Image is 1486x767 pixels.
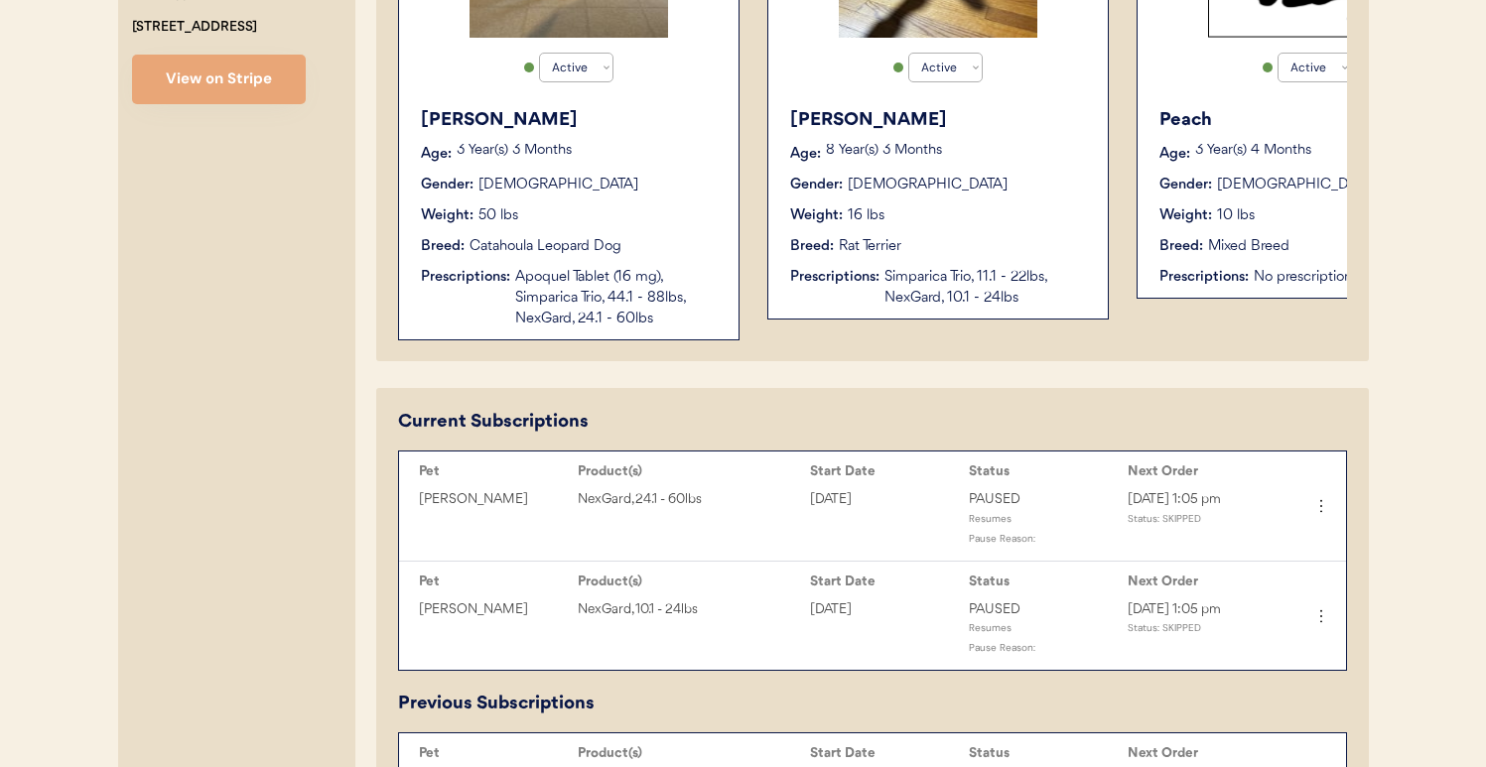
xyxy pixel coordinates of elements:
div: Resumes [969,511,1118,531]
div: No prescriptions on file [1254,267,1457,288]
div: Pet [419,463,568,479]
div: Status [969,745,1118,761]
div: Start Date [810,463,959,479]
div: Prescriptions: [790,267,879,288]
div: 16 lbs [848,205,884,226]
div: Age: [421,144,452,165]
div: 50 lbs [478,205,518,226]
div: NexGard, 24.1 - 60lbs [578,488,800,511]
div: Next Order [1128,745,1277,761]
div: Pet [419,574,568,589]
div: Previous Subscriptions [398,691,595,717]
p: 3 Year(s) 3 Months [457,144,719,158]
p: 8 Year(s) 3 Months [826,144,1088,158]
div: Weight: [790,205,843,226]
div: Catahoula Leopard Dog [470,236,621,257]
div: Product(s) [578,574,800,589]
div: [PERSON_NAME] [790,107,1088,134]
div: Product(s) [578,745,800,761]
div: Rat Terrier [839,236,901,257]
div: Weight: [421,205,473,226]
div: [PERSON_NAME] [419,598,568,621]
div: Pet [419,745,568,761]
p: 3 Year(s) 4 Months [1195,144,1457,158]
div: [PERSON_NAME] [421,107,719,134]
div: Start Date [810,745,959,761]
div: 10 lbs [1217,205,1255,226]
div: Gender: [421,175,473,195]
div: Current Subscriptions [398,409,589,436]
div: [DEMOGRAPHIC_DATA] [478,175,638,195]
div: PAUSED [969,488,1118,511]
div: [STREET_ADDRESS] [132,16,257,39]
div: Breed: [1159,236,1203,257]
div: Product(s) [578,463,800,479]
div: Gender: [790,175,843,195]
div: Start Date [810,574,959,589]
div: NexGard, 10.1 - 24lbs [578,598,800,621]
div: Resumes [969,620,1118,640]
div: Mixed Breed [1208,236,1289,257]
div: Pause Reason: [969,640,1118,660]
div: Prescriptions: [421,267,510,288]
div: Breed: [421,236,465,257]
div: Age: [790,144,821,165]
div: Next Order [1128,574,1277,589]
div: Next Order [1128,463,1277,479]
div: Breed: [790,236,834,257]
div: [DEMOGRAPHIC_DATA] [1217,175,1377,195]
div: Peach [1159,107,1457,134]
div: Weight: [1159,205,1212,226]
button: View on Stripe [132,55,306,104]
div: Status: SKIPPED [1128,511,1277,531]
div: [PERSON_NAME] [419,488,568,511]
div: [DATE] [810,488,959,511]
div: [DATE] [810,598,959,621]
div: Age: [1159,144,1190,165]
div: Status [969,463,1118,479]
div: [DEMOGRAPHIC_DATA] [848,175,1008,195]
div: Pause Reason: [969,531,1118,551]
div: PAUSED [969,598,1118,621]
div: [DATE] 1:05 pm [1128,598,1277,621]
div: Gender: [1159,175,1212,195]
div: Status [969,574,1118,589]
div: Status: SKIPPED [1128,620,1277,640]
div: Apoquel Tablet (16 mg), Simparica Trio, 44.1 - 88lbs, NexGard, 24.1 - 60lbs [515,267,719,329]
div: Prescriptions: [1159,267,1249,288]
div: [DATE] 1:05 pm [1128,488,1277,511]
div: Simparica Trio, 11.1 - 22lbs, NexGard, 10.1 - 24lbs [884,267,1088,309]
